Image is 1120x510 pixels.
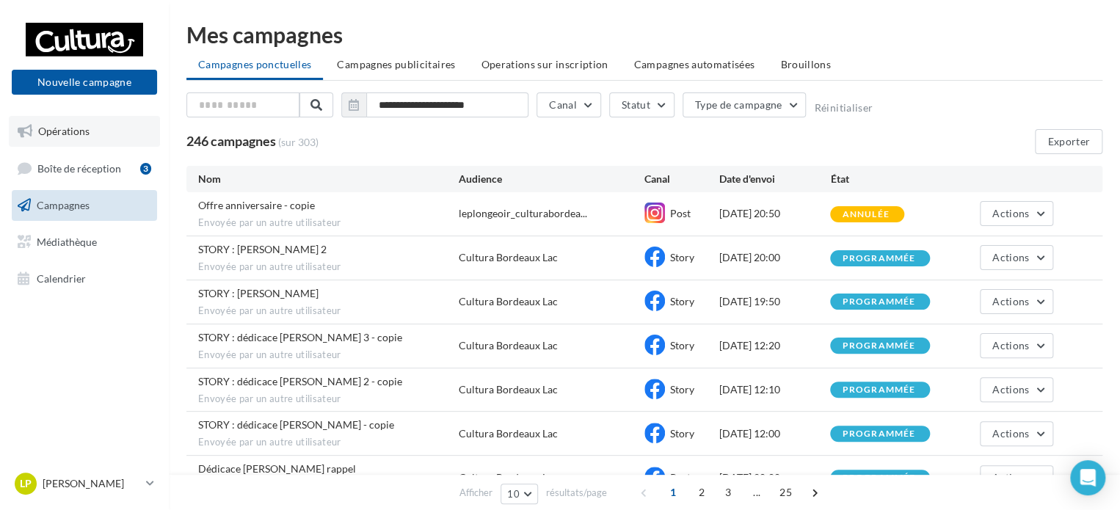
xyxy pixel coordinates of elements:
div: [DATE] 20:50 [719,206,830,221]
span: Envoyée par un autre utilisateur [198,349,459,362]
div: programmée [842,341,915,351]
button: Actions [980,377,1053,402]
span: Campagnes publicitaires [337,58,455,70]
span: Actions [992,295,1029,307]
span: leplongeoir_culturabordea... [459,206,587,221]
div: Audience [459,172,644,186]
div: programmée [842,254,915,263]
span: LP [20,476,32,491]
span: Dédicace Claire McGowan rappel [198,462,356,475]
div: Cultura Bordeaux Lac [459,470,558,485]
button: Actions [980,289,1053,314]
span: Actions [992,251,1029,263]
button: Actions [980,333,1053,358]
span: Post [670,207,691,219]
div: Nom [198,172,459,186]
div: programmée [842,385,915,395]
a: Opérations [9,116,160,147]
button: Type de campagne [683,92,807,117]
div: Canal [644,172,719,186]
button: Actions [980,421,1053,446]
span: Boîte de réception [37,161,121,174]
span: Actions [992,383,1029,396]
div: Date d'envoi [719,172,830,186]
span: Post [670,471,691,484]
div: Cultura Bordeaux Lac [459,382,558,397]
a: Calendrier [9,263,160,294]
span: STORY : claire McGowan 2 [198,243,327,255]
button: Statut [609,92,674,117]
span: 3 [716,481,740,504]
span: STORY : dédicace Claire McGowan 2 - copie [198,375,402,387]
span: Calendrier [37,272,86,284]
div: annulée [842,210,889,219]
div: Cultura Bordeaux Lac [459,294,558,309]
span: STORY : claire McGowan [198,287,319,299]
span: Actions [992,471,1029,484]
div: [DATE] 19:50 [719,294,830,309]
span: Story [670,251,694,263]
span: Campagnes [37,199,90,211]
button: Réinitialiser [814,102,873,114]
span: ... [745,481,768,504]
span: Story [670,339,694,351]
span: Story [670,383,694,396]
div: Open Intercom Messenger [1070,460,1105,495]
div: [DATE] 12:20 [719,338,830,353]
button: Canal [537,92,601,117]
span: STORY : dédicace Claire McGowan - copie [198,418,394,431]
span: Offre anniversaire - copie [198,199,315,211]
span: Story [670,427,694,440]
button: Nouvelle campagne [12,70,157,95]
span: Story [670,295,694,307]
a: Boîte de réception3 [9,153,160,184]
div: programmée [842,297,915,307]
div: Cultura Bordeaux Lac [459,338,558,353]
div: [DATE] 20:00 [719,470,830,485]
button: Actions [980,201,1053,226]
div: Cultura Bordeaux Lac [459,426,558,441]
span: Campagnes automatisées [634,58,755,70]
button: Actions [980,245,1053,270]
div: [DATE] 12:00 [719,426,830,441]
button: Exporter [1035,129,1102,154]
div: Mes campagnes [186,23,1102,45]
div: programmée [842,429,915,439]
button: Actions [980,465,1053,490]
span: Actions [992,427,1029,440]
div: [DATE] 20:00 [719,250,830,265]
span: Actions [992,207,1029,219]
span: Envoyée par un autre utilisateur [198,393,459,406]
span: Envoyée par un autre utilisateur [198,216,459,230]
div: programmée [842,473,915,483]
a: LP [PERSON_NAME] [12,470,157,498]
a: Campagnes [9,190,160,221]
span: 2 [690,481,713,504]
span: Envoyée par un autre utilisateur [198,261,459,274]
span: STORY : dédicace Claire McGowan 3 - copie [198,331,402,343]
span: Brouillons [780,58,831,70]
span: 1 [661,481,685,504]
div: Cultura Bordeaux Lac [459,250,558,265]
span: résultats/page [546,486,607,500]
a: Médiathèque [9,227,160,258]
span: 246 campagnes [186,133,276,149]
span: Operations sur inscription [481,58,608,70]
div: [DATE] 12:10 [719,382,830,397]
span: Envoyée par un autre utilisateur [198,305,459,318]
span: 25 [774,481,798,504]
span: (sur 303) [278,135,319,150]
div: 3 [140,163,151,175]
p: [PERSON_NAME] [43,476,140,491]
span: 10 [507,488,520,500]
div: État [830,172,942,186]
span: Médiathèque [37,236,97,248]
span: Opérations [38,125,90,137]
span: Actions [992,339,1029,351]
span: Envoyée par un autre utilisateur [198,436,459,449]
span: Afficher [459,486,492,500]
button: 10 [501,484,538,504]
